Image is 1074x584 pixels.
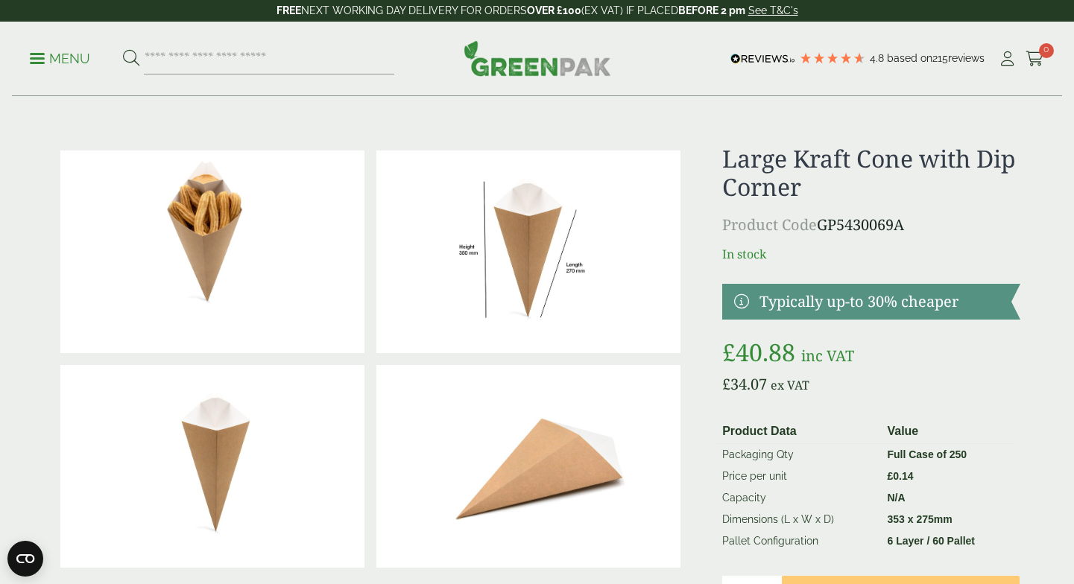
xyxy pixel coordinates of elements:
[464,40,611,76] img: GreenPak Supplies
[716,509,881,530] td: Dimensions (L x W x D)
[376,150,680,353] img: ChipCone_Large
[678,4,745,16] strong: BEFORE 2 pm
[887,535,975,547] strong: 6 Layer / 60 Pallet
[376,365,680,568] img: Large Kraft Cone Closed
[730,54,795,64] img: REVIEWS.io
[887,492,905,504] strong: N/A
[716,530,881,552] td: Pallet Configuration
[887,52,932,64] span: Based on
[722,336,736,368] span: £
[60,365,364,568] img: Large Kraft Cone No Contents Frontal
[716,487,881,509] td: Capacity
[887,470,893,482] span: £
[748,4,798,16] a: See T&C's
[998,51,1017,66] i: My Account
[722,145,1020,202] h1: Large Kraft Cone with Dip Corner
[30,50,90,68] p: Menu
[7,541,43,577] button: Open CMP widget
[870,52,887,64] span: 4.8
[60,150,364,353] img: Large Kraft Cone With Contents (Churros) Frontal
[30,50,90,65] a: Menu
[881,419,1014,444] th: Value
[932,52,948,64] span: 215
[1026,51,1044,66] i: Cart
[887,448,967,460] strong: Full Case of 250
[716,419,881,444] th: Product Data
[277,4,301,16] strong: FREE
[1026,48,1044,70] a: 0
[948,52,985,64] span: reviews
[799,51,866,65] div: 4.79 Stars
[771,377,809,393] span: ex VAT
[716,443,881,466] td: Packaging Qty
[722,245,1020,263] p: In stock
[1039,43,1054,58] span: 0
[722,336,795,368] bdi: 40.88
[722,374,730,394] span: £
[887,470,913,482] bdi: 0.14
[716,466,881,487] td: Price per unit
[722,215,817,235] span: Product Code
[801,346,854,366] span: inc VAT
[887,513,952,525] strong: 353 x 275mm
[722,214,1020,236] p: GP5430069A
[722,374,767,394] bdi: 34.07
[527,4,581,16] strong: OVER £100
